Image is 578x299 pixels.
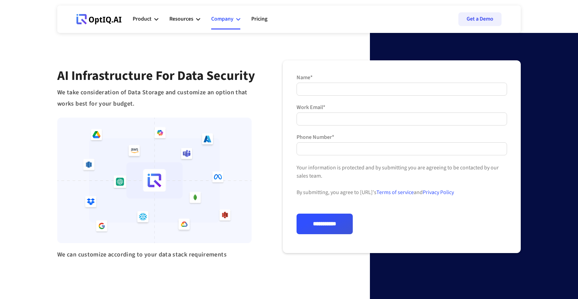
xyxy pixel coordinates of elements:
[297,104,507,111] label: Work Email*
[251,9,267,29] a: Pricing
[57,249,252,260] div: We can customize according to your data stack requirements
[297,134,507,141] label: Phone Number*
[169,9,200,29] div: Resources
[211,9,240,29] div: Company
[57,67,255,85] span: AI Infrastructure for Data Security
[297,74,507,234] form: Form 1
[423,189,454,196] a: Privacy Policy
[57,87,255,109] div: We take consideration of Data Storage and customize an option that works best for your budget.
[76,9,122,29] a: Webflow Homepage
[376,189,414,196] a: Terms of service
[211,14,233,24] div: Company
[458,12,502,26] a: Get a Demo
[133,14,152,24] div: Product
[133,9,158,29] div: Product
[297,74,507,81] label: Name*
[297,164,507,214] div: Your information is protected and by submitting you are agreeing to be contacted by our sales tea...
[169,14,193,24] div: Resources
